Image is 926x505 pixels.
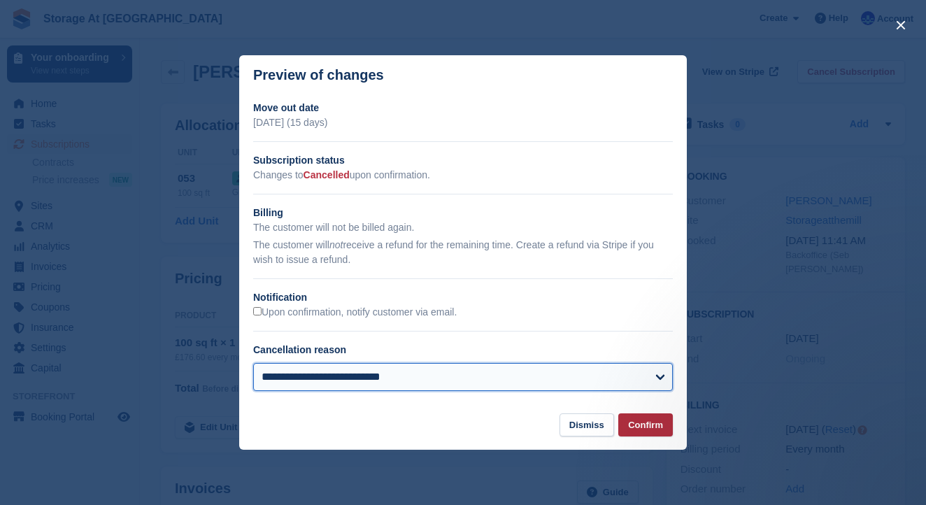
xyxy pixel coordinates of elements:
span: Cancelled [304,169,350,180]
h2: Billing [253,206,673,220]
p: [DATE] (15 days) [253,115,673,130]
button: Confirm [618,413,673,436]
label: Cancellation reason [253,344,346,355]
button: Dismiss [560,413,614,436]
p: The customer will not be billed again. [253,220,673,235]
p: Changes to upon confirmation. [253,168,673,183]
button: close [890,14,912,36]
h2: Move out date [253,101,673,115]
input: Upon confirmation, notify customer via email. [253,307,262,315]
em: not [329,239,343,250]
label: Upon confirmation, notify customer via email. [253,306,457,319]
p: The customer will receive a refund for the remaining time. Create a refund via Stripe if you wish... [253,238,673,267]
h2: Subscription status [253,153,673,168]
p: Preview of changes [253,67,384,83]
h2: Notification [253,290,673,305]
